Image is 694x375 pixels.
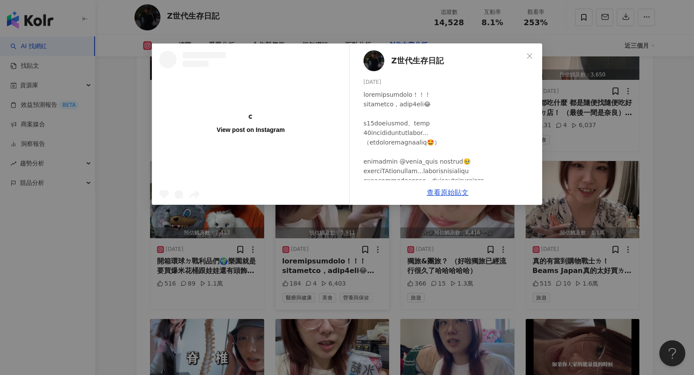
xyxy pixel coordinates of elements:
[363,50,384,71] img: KOL Avatar
[427,188,468,197] a: 查看原始貼文
[363,90,535,338] div: loremipsumdolo！！！ sitametco，adip4eli😂 s15doeiusmod、temp 40incididuntutlabor... （etdoloremagnaaliq...
[363,50,523,71] a: KOL AvatarZ世代生存日記
[363,78,535,86] div: [DATE]
[152,44,349,204] a: View post on Instagram
[526,53,533,59] span: close
[391,55,444,67] span: Z世代生存日記
[521,47,538,65] button: Close
[217,126,285,134] div: View post on Instagram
